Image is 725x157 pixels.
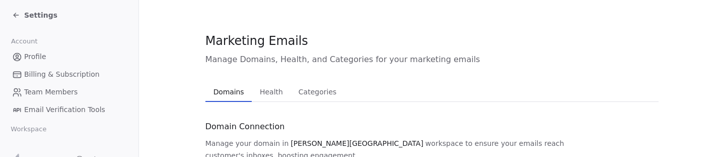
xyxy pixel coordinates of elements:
[8,48,130,65] a: Profile
[8,101,130,118] a: Email Verification Tools
[24,69,100,80] span: Billing & Subscription
[8,66,130,83] a: Billing & Subscription
[205,138,289,148] span: Manage your domain in
[295,85,340,99] span: Categories
[7,122,51,137] span: Workspace
[291,138,423,148] span: [PERSON_NAME][GEOGRAPHIC_DATA]
[205,33,308,48] span: Marketing Emails
[24,87,78,97] span: Team Members
[7,34,42,49] span: Account
[205,121,285,133] span: Domain Connection
[8,84,130,100] a: Team Members
[24,10,57,20] span: Settings
[205,54,659,66] span: Manage Domains, Health, and Categories for your marketing emails
[209,85,248,99] span: Domains
[256,85,287,99] span: Health
[24,51,46,62] span: Profile
[24,104,105,115] span: Email Verification Tools
[425,138,564,148] span: workspace to ensure your emails reach
[12,10,57,20] a: Settings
